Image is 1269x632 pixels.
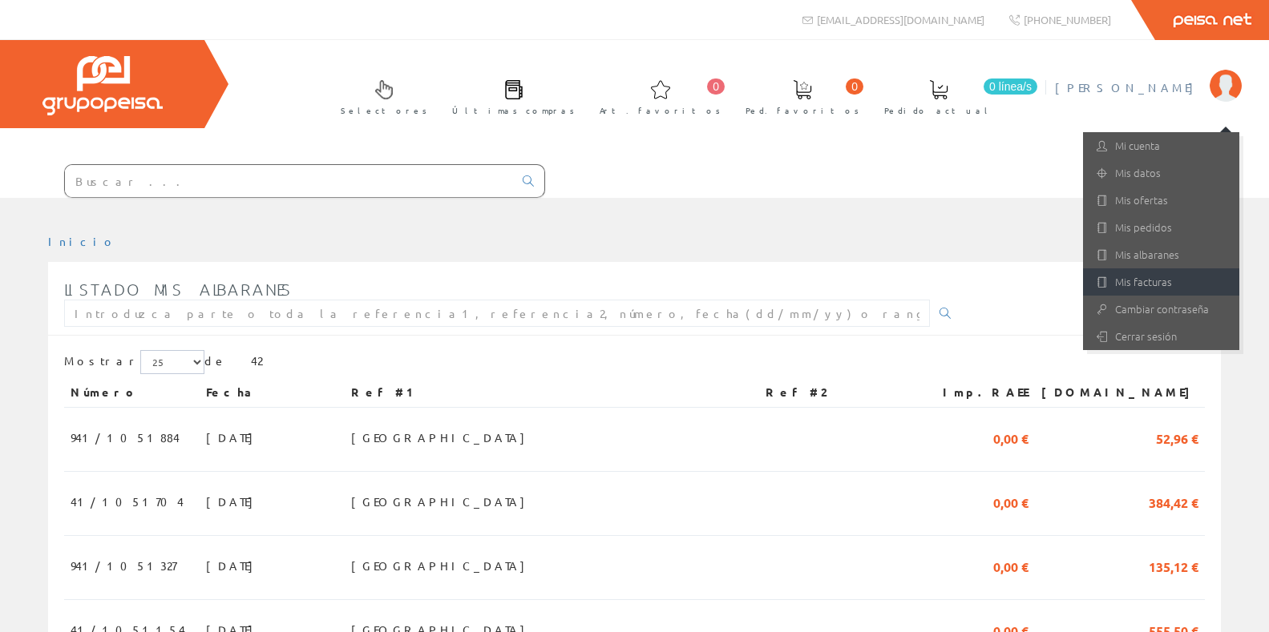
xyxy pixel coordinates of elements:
input: Buscar ... [65,165,513,197]
span: [EMAIL_ADDRESS][DOMAIN_NAME] [817,13,984,26]
a: Selectores [325,66,435,125]
span: Últimas compras [452,103,575,119]
div: de 42 [64,350,1205,378]
a: Mis datos [1083,159,1239,187]
a: Inicio [48,234,116,248]
span: [DATE] [206,552,261,579]
span: [GEOGRAPHIC_DATA] [351,488,533,515]
span: Pedido actual [884,103,993,119]
span: [GEOGRAPHIC_DATA] [351,552,533,579]
span: [PHONE_NUMBER] [1024,13,1111,26]
a: Cambiar contraseña [1083,296,1239,323]
a: Mis pedidos [1083,214,1239,241]
span: 41/1051704 [71,488,184,515]
a: Cerrar sesión [1083,323,1239,350]
th: Ref #1 [345,378,759,407]
span: 0,00 € [993,488,1029,515]
span: [DATE] [206,424,261,451]
th: Ref #2 [759,378,915,407]
span: 941/1051884 [71,424,180,451]
a: Mis ofertas [1083,187,1239,214]
span: 0,00 € [993,552,1029,579]
span: [DATE] [206,488,261,515]
span: 0 [846,78,863,95]
th: Fecha [200,378,345,407]
span: Ped. favoritos [746,103,859,119]
th: Imp.RAEE [915,378,1035,407]
select: Mostrar [140,350,204,374]
span: Listado mis albaranes [64,280,293,299]
span: 0 línea/s [984,78,1037,95]
a: Mis albaranes [1083,241,1239,268]
a: Últimas compras [436,66,583,125]
span: 52,96 € [1156,424,1198,451]
span: [PERSON_NAME] [1055,79,1202,95]
a: Mis facturas [1083,268,1239,296]
span: 135,12 € [1149,552,1198,579]
a: Mi cuenta [1083,132,1239,159]
img: Grupo Peisa [42,56,163,115]
th: [DOMAIN_NAME] [1035,378,1205,407]
label: Mostrar [64,350,204,374]
span: [GEOGRAPHIC_DATA] [351,424,533,451]
th: Número [64,378,200,407]
span: Art. favoritos [600,103,721,119]
span: 0 [707,78,725,95]
a: [PERSON_NAME] [1055,66,1242,82]
span: 941/1051327 [71,552,176,579]
input: Introduzca parte o toda la referencia1, referencia2, número, fecha(dd/mm/yy) o rango de fechas(dd... [64,300,930,327]
span: 0,00 € [993,424,1029,451]
span: 384,42 € [1149,488,1198,515]
span: Selectores [341,103,427,119]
